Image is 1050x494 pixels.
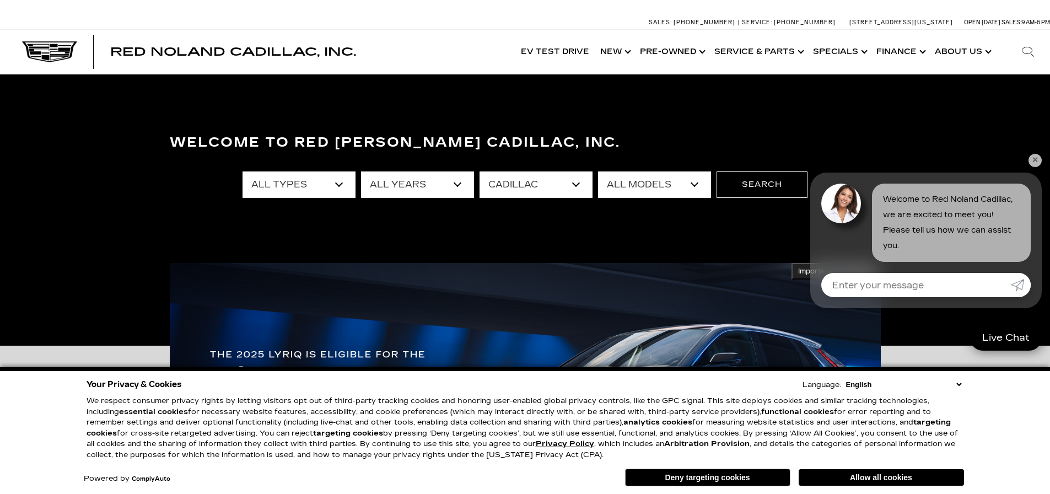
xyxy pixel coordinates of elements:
[87,377,182,392] span: Your Privacy & Cookies
[595,30,634,74] a: New
[843,379,964,390] select: Language Select
[761,407,834,416] strong: functional cookies
[821,273,1011,297] input: Enter your message
[649,19,738,25] a: Sales: [PHONE_NUMBER]
[871,30,929,74] a: Finance
[674,19,735,26] span: [PHONE_NUMBER]
[807,30,871,74] a: Specials
[87,396,964,460] p: We respect consumer privacy rights by letting visitors opt out of third-party tracking cookies an...
[1001,19,1021,26] span: Sales:
[849,19,953,26] a: [STREET_ADDRESS][US_STATE]
[110,46,356,57] a: Red Noland Cadillac, Inc.
[132,476,170,482] a: ComplyAuto
[970,325,1042,351] a: Live Chat
[22,41,77,62] img: Cadillac Dark Logo with Cadillac White Text
[977,331,1035,344] span: Live Chat
[649,19,672,26] span: Sales:
[515,30,595,74] a: EV Test Drive
[738,19,838,25] a: Service: [PHONE_NUMBER]
[1021,19,1050,26] span: 9 AM-6 PM
[243,171,356,198] select: Filter by type
[178,180,179,181] a: Accessible Carousel
[798,267,874,276] span: Important Information
[361,171,474,198] select: Filter by year
[625,469,790,486] button: Deny targeting cookies
[87,418,951,438] strong: targeting cookies
[803,382,841,389] div: Language:
[774,19,836,26] span: [PHONE_NUMBER]
[634,30,709,74] a: Pre-Owned
[799,469,964,486] button: Allow all cookies
[536,439,594,448] a: Privacy Policy
[623,418,692,427] strong: analytics cookies
[717,171,807,198] button: Search
[170,132,881,154] h3: Welcome to Red [PERSON_NAME] Cadillac, Inc.
[110,45,356,58] span: Red Noland Cadillac, Inc.
[598,171,711,198] select: Filter by model
[929,30,995,74] a: About Us
[964,19,1000,26] span: Open [DATE]
[821,184,861,223] img: Agent profile photo
[480,171,593,198] select: Filter by make
[1011,273,1031,297] a: Submit
[872,184,1031,262] div: Welcome to Red Noland Cadillac, we are excited to meet you! Please tell us how we can assist you.
[742,19,772,26] span: Service:
[313,429,383,438] strong: targeting cookies
[84,475,170,482] div: Powered by
[119,407,188,416] strong: essential cookies
[664,439,750,448] strong: Arbitration Provision
[709,30,807,74] a: Service & Parts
